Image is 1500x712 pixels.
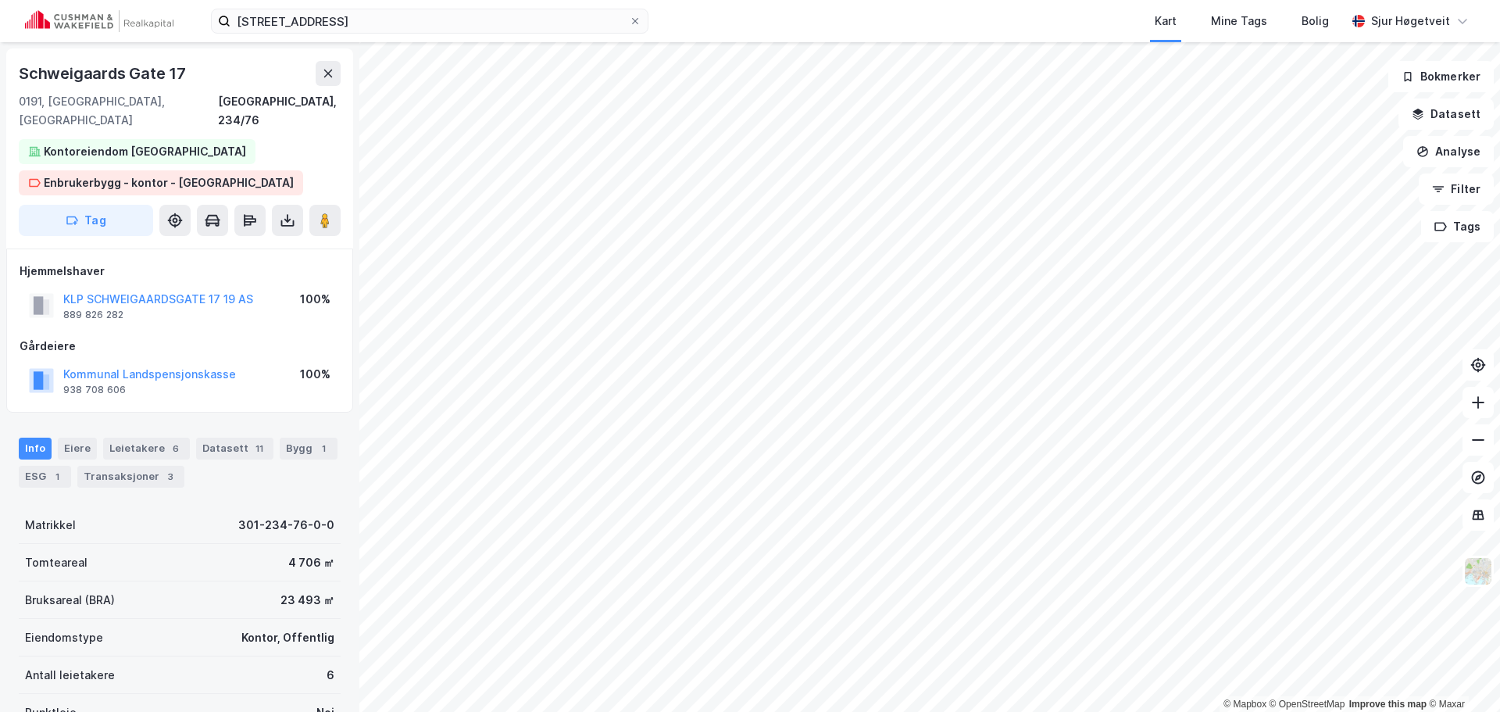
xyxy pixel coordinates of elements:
div: 3 [162,469,178,485]
div: Tomteareal [25,553,87,572]
div: [GEOGRAPHIC_DATA], 234/76 [218,92,341,130]
div: Enbrukerbygg - kontor - [GEOGRAPHIC_DATA] [44,174,294,192]
div: 100% [300,290,330,309]
div: 889 826 282 [63,309,123,321]
button: Bokmerker [1388,61,1494,92]
div: Kontor, Offentlig [241,628,334,647]
div: Bolig [1302,12,1329,30]
div: 1 [316,441,331,456]
a: Mapbox [1223,699,1266,710]
div: 938 708 606 [63,384,126,396]
button: Analyse [1403,136,1494,167]
div: Matrikkel [25,516,76,535]
a: OpenStreetMap [1270,699,1345,710]
div: 301-234-76-0-0 [238,516,334,535]
div: 23 493 ㎡ [280,591,334,610]
a: Improve this map [1349,699,1427,710]
div: Kontrollprogram for chat [1422,637,1500,712]
div: Gårdeiere [20,337,340,356]
button: Tags [1421,211,1494,242]
img: Z [1463,556,1493,586]
iframe: Chat Widget [1422,637,1500,712]
div: Sjur Høgetveit [1371,12,1450,30]
div: Eiere [58,438,97,460]
div: Bruksareal (BRA) [25,591,115,610]
div: 4 706 ㎡ [288,553,334,572]
div: 6 [168,441,184,456]
img: cushman-wakefield-realkapital-logo.202ea83816669bd177139c58696a8fa1.svg [25,10,173,32]
div: Antall leietakere [25,666,115,685]
div: Kart [1155,12,1177,30]
div: ESG [19,466,71,488]
div: 6 [327,666,334,685]
div: Datasett [196,438,273,460]
div: Schweigaards Gate 17 [19,61,189,86]
div: Hjemmelshaver [20,262,340,281]
div: Eiendomstype [25,628,103,647]
div: Leietakere [103,438,190,460]
div: 1 [49,469,65,485]
button: Datasett [1398,98,1494,130]
button: Filter [1419,174,1494,205]
input: Søk på adresse, matrikkel, gårdeiere, leietakere eller personer [230,9,629,33]
div: Bygg [280,438,337,460]
button: Tag [19,205,153,236]
div: Info [19,438,52,460]
div: 0191, [GEOGRAPHIC_DATA], [GEOGRAPHIC_DATA] [19,92,218,130]
div: Transaksjoner [77,466,184,488]
div: Mine Tags [1211,12,1267,30]
div: 11 [252,441,267,456]
div: 100% [300,365,330,384]
div: Kontoreiendom [GEOGRAPHIC_DATA] [44,142,246,161]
